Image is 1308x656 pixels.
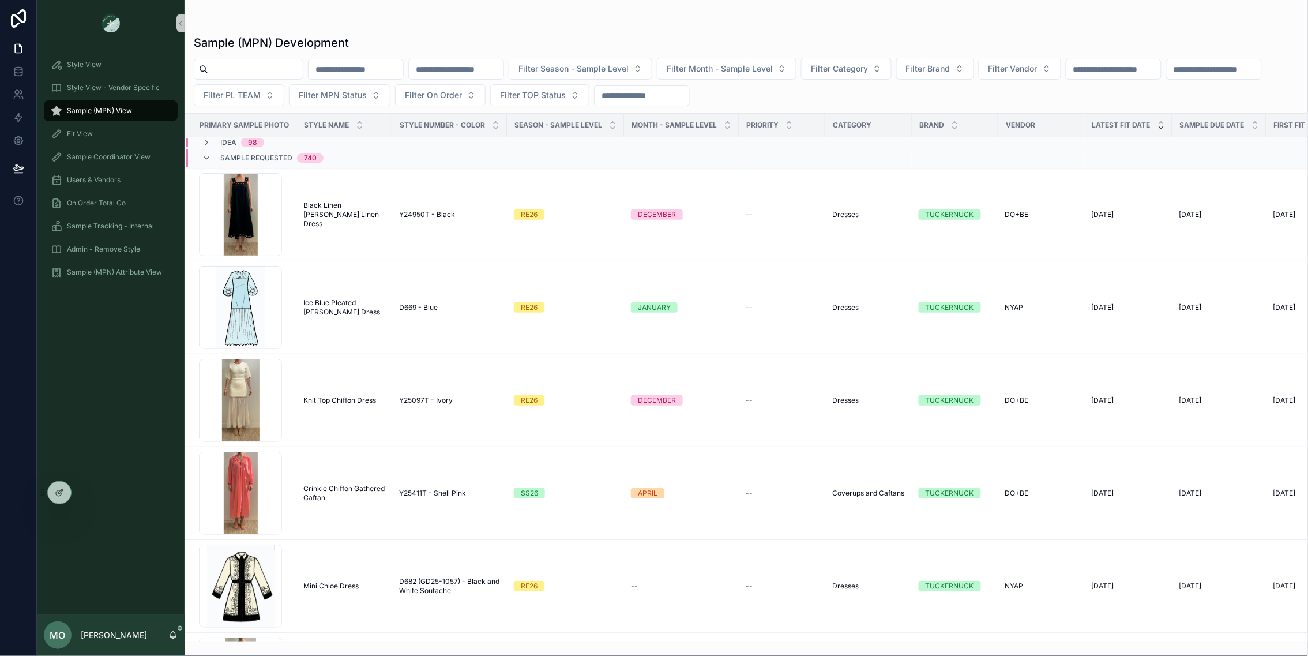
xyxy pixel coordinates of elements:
a: -- [746,396,818,405]
a: RE26 [514,395,617,406]
span: Mini Chloe Dress [303,582,359,591]
a: -- [746,582,818,591]
span: [DATE] [1092,396,1114,405]
a: Dresses [832,210,905,219]
div: TUCKERNUCK [926,488,974,498]
span: Y25411T - Shell Pink [399,489,466,498]
span: Latest Fit Date [1092,121,1151,130]
a: Sample (MPN) Attribute View [44,262,178,283]
span: [DATE] [1273,303,1296,312]
a: Black Linen [PERSON_NAME] Linen Dress [303,201,385,228]
button: Select Button [979,58,1061,80]
span: [DATE] [1273,489,1296,498]
a: -- [631,582,732,591]
span: Y24950T - Black [399,210,455,219]
a: -- [746,303,818,312]
button: Select Button [657,58,796,80]
span: Vendor [1006,121,1035,130]
a: Y25097T - Ivory [399,396,500,405]
span: Dresses [832,303,859,312]
span: Style View [67,60,102,69]
a: Dresses [832,396,905,405]
span: NYAP [1005,303,1024,312]
span: Style Name [304,121,349,130]
span: Dresses [832,210,859,219]
a: RE26 [514,302,617,313]
span: MONTH - SAMPLE LEVEL [632,121,717,130]
div: RE26 [521,209,538,220]
span: Category [833,121,871,130]
span: D669 - Blue [399,303,438,312]
a: Coverups and Caftans [832,489,905,498]
a: TUCKERNUCK [919,302,991,313]
a: TUCKERNUCK [919,581,991,591]
span: Filter Category [811,63,868,74]
a: TUCKERNUCK [919,488,991,498]
span: Sample Coordinator View [67,152,151,162]
a: Sample (MPN) View [44,100,178,121]
a: Fit View [44,123,178,144]
span: -- [746,396,753,405]
a: -- [746,210,818,219]
span: [DATE] [1179,210,1202,219]
span: Filter Brand [906,63,950,74]
img: App logo [102,14,120,32]
span: Sample Tracking - Internal [67,222,154,231]
span: Style View - Vendor Specific [67,83,160,92]
a: DO+BE [1005,210,1078,219]
button: Select Button [194,84,284,106]
a: [DATE] [1179,396,1260,405]
span: Style Number - Color [400,121,485,130]
span: Y25097T - Ivory [399,396,453,405]
a: Ice Blue Pleated [PERSON_NAME] Dress [303,298,385,317]
span: Sample Requested [220,153,292,163]
div: APRIL [638,488,657,498]
button: Select Button [395,84,486,106]
span: Dresses [832,396,859,405]
a: DECEMBER [631,395,732,406]
a: RE26 [514,581,617,591]
button: Select Button [801,58,892,80]
p: [PERSON_NAME] [81,629,147,641]
a: Dresses [832,303,905,312]
span: Filter TOP Status [500,89,566,101]
span: Sample Due Date [1180,121,1245,130]
span: Season - Sample Level [514,121,602,130]
div: TUCKERNUCK [926,395,974,406]
span: Primary Sample Photo [200,121,289,130]
span: On Order Total Co [67,198,126,208]
a: Y25411T - Shell Pink [399,489,500,498]
a: DO+BE [1005,396,1078,405]
span: Filter Month - Sample Level [667,63,773,74]
span: [DATE] [1179,582,1202,591]
span: Admin - Remove Style [67,245,140,254]
a: Sample Tracking - Internal [44,216,178,237]
a: Crinkle Chiffon Gathered Caftan [303,484,385,503]
span: Sample (MPN) View [67,106,132,115]
a: NYAP [1005,303,1078,312]
span: DO+BE [1005,489,1029,498]
span: [DATE] [1179,303,1202,312]
div: SS26 [521,488,538,498]
span: -- [746,582,753,591]
div: RE26 [521,395,538,406]
a: [DATE] [1179,489,1260,498]
span: Filter PL TEAM [204,89,261,101]
div: 98 [248,138,257,147]
a: [DATE] [1179,210,1260,219]
a: [DATE] [1092,489,1166,498]
button: Select Button [509,58,652,80]
a: TUCKERNUCK [919,209,991,220]
span: Users & Vendors [67,175,121,185]
a: Dresses [832,582,905,591]
a: APRIL [631,488,732,498]
span: -- [746,489,753,498]
a: [DATE] [1092,210,1166,219]
a: [DATE] [1092,396,1166,405]
a: Admin - Remove Style [44,239,178,260]
div: 740 [304,153,317,163]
